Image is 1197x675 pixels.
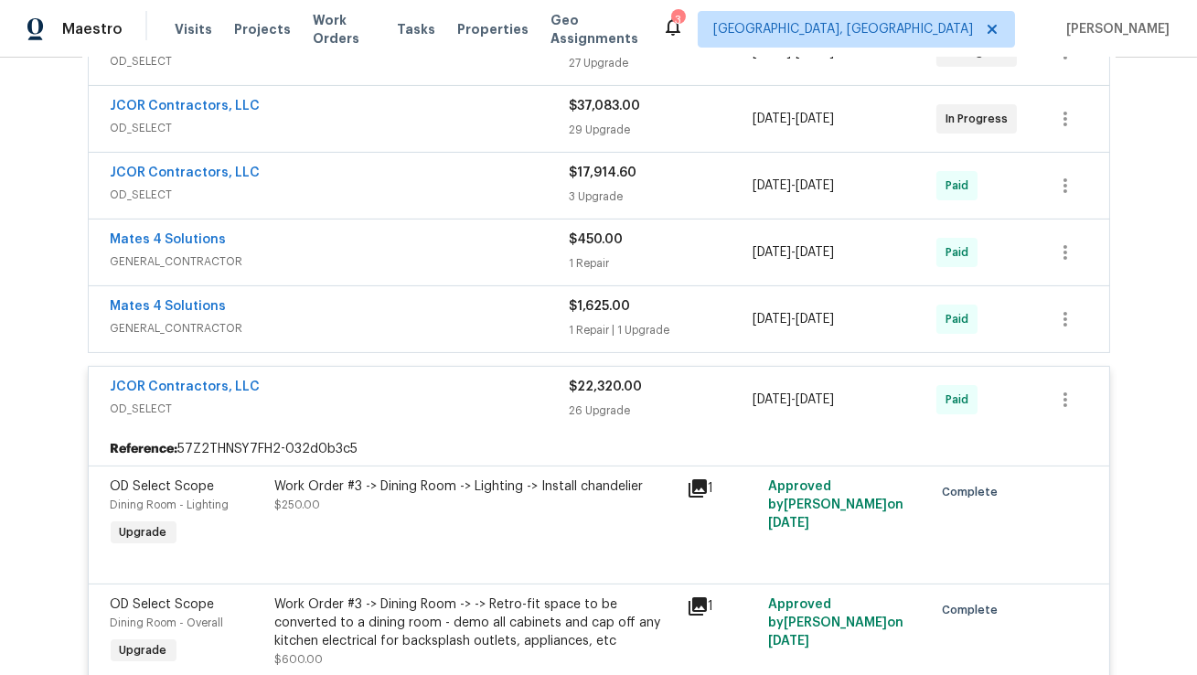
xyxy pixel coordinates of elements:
[111,380,261,393] a: JCOR Contractors, LLC
[111,100,261,112] a: JCOR Contractors, LLC
[796,246,834,259] span: [DATE]
[570,166,637,179] span: $17,914.60
[753,112,791,125] span: [DATE]
[111,617,224,628] span: Dining Room - Overall
[753,246,791,259] span: [DATE]
[570,380,643,393] span: $22,320.00
[946,243,976,262] span: Paid
[946,391,976,409] span: Paid
[570,321,753,339] div: 1 Repair | 1 Upgrade
[111,119,570,137] span: OD_SELECT
[946,177,976,195] span: Paid
[753,243,834,262] span: -
[796,393,834,406] span: [DATE]
[313,11,375,48] span: Work Orders
[671,11,684,29] div: 3
[111,233,227,246] a: Mates 4 Solutions
[796,112,834,125] span: [DATE]
[570,54,753,72] div: 27 Upgrade
[942,601,1005,619] span: Complete
[111,598,215,611] span: OD Select Scope
[570,100,641,112] span: $37,083.00
[687,595,758,617] div: 1
[753,179,791,192] span: [DATE]
[768,517,809,530] span: [DATE]
[753,110,834,128] span: -
[234,20,291,38] span: Projects
[111,319,570,337] span: GENERAL_CONTRACTOR
[111,440,178,458] b: Reference:
[275,595,676,650] div: Work Order #3 -> Dining Room -> -> Retro-fit space to be converted to a dining room - demo all ca...
[768,635,809,648] span: [DATE]
[111,186,570,204] span: OD_SELECT
[112,523,175,541] span: Upgrade
[796,179,834,192] span: [DATE]
[687,477,758,499] div: 1
[713,20,973,38] span: [GEOGRAPHIC_DATA], [GEOGRAPHIC_DATA]
[112,641,175,659] span: Upgrade
[175,20,212,38] span: Visits
[111,400,570,418] span: OD_SELECT
[753,313,791,326] span: [DATE]
[946,110,1015,128] span: In Progress
[942,483,1005,501] span: Complete
[111,166,261,179] a: JCOR Contractors, LLC
[111,300,227,313] a: Mates 4 Solutions
[753,310,834,328] span: -
[62,20,123,38] span: Maestro
[570,300,631,313] span: $1,625.00
[570,402,753,420] div: 26 Upgrade
[753,177,834,195] span: -
[275,499,321,510] span: $250.00
[570,254,753,273] div: 1 Repair
[796,313,834,326] span: [DATE]
[111,52,570,70] span: OD_SELECT
[111,499,230,510] span: Dining Room - Lighting
[111,480,215,493] span: OD Select Scope
[275,654,324,665] span: $600.00
[89,433,1109,466] div: 57Z2THNSY7FH2-032d0b3c5
[768,598,903,648] span: Approved by [PERSON_NAME] on
[275,477,676,496] div: Work Order #3 -> Dining Room -> Lighting -> Install chandelier
[570,233,624,246] span: $450.00
[457,20,529,38] span: Properties
[397,23,435,36] span: Tasks
[768,480,903,530] span: Approved by [PERSON_NAME] on
[570,187,753,206] div: 3 Upgrade
[946,310,976,328] span: Paid
[550,11,640,48] span: Geo Assignments
[753,393,791,406] span: [DATE]
[753,391,834,409] span: -
[111,252,570,271] span: GENERAL_CONTRACTOR
[1059,20,1170,38] span: [PERSON_NAME]
[570,121,753,139] div: 29 Upgrade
